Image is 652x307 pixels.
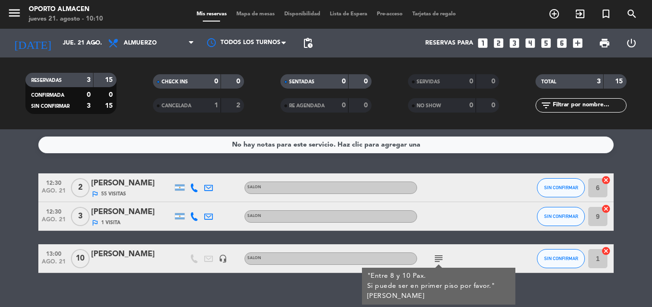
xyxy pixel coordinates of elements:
[491,78,497,85] strong: 0
[571,37,584,49] i: add_box
[31,78,62,83] span: RESERVADAS
[91,219,99,227] i: outlined_flag
[31,104,70,109] span: SIN CONFIRMAR
[537,207,585,226] button: SIN CONFIRMAR
[214,102,218,109] strong: 1
[109,91,115,98] strong: 0
[71,178,90,197] span: 2
[407,11,461,17] span: Tarjetas de regalo
[31,93,64,98] span: CONFIRMADA
[7,6,22,23] button: menu
[91,206,173,218] div: [PERSON_NAME]
[601,175,611,185] i: cancel
[469,78,473,85] strong: 0
[232,11,279,17] span: Mapa de mesas
[105,102,115,109] strong: 15
[548,8,560,20] i: add_circle_outline
[537,178,585,197] button: SIN CONFIRMAR
[101,219,120,227] span: 1 Visita
[29,5,103,14] div: Oporto Almacen
[192,11,232,17] span: Mis reservas
[87,91,91,98] strong: 0
[124,40,157,46] span: Almuerzo
[236,102,242,109] strong: 2
[42,216,66,227] span: ago. 21
[524,37,536,49] i: looks_4
[372,11,407,17] span: Pre-acceso
[7,6,22,20] i: menu
[91,177,173,190] div: [PERSON_NAME]
[247,185,261,189] span: SALON
[289,103,325,108] span: RE AGENDADA
[162,103,191,108] span: CANCELADA
[626,8,638,20] i: search
[626,37,637,49] i: power_settings_new
[541,80,556,84] span: TOTAL
[618,29,645,57] div: LOG OUT
[289,80,314,84] span: SENTADAS
[42,188,66,199] span: ago. 21
[247,256,261,260] span: SALON
[42,248,66,259] span: 13:00
[597,78,601,85] strong: 3
[544,256,578,261] span: SIN CONFIRMAR
[71,249,90,268] span: 10
[87,102,91,109] strong: 3
[279,11,325,17] span: Disponibilidad
[325,11,372,17] span: Lista de Espera
[87,77,91,83] strong: 3
[364,78,370,85] strong: 0
[105,77,115,83] strong: 15
[433,253,444,264] i: subject
[71,207,90,226] span: 3
[544,185,578,190] span: SIN CONFIRMAR
[7,33,58,54] i: [DATE]
[342,78,346,85] strong: 0
[42,259,66,270] span: ago. 21
[236,78,242,85] strong: 0
[247,214,261,218] span: SALON
[302,37,314,49] span: pending_actions
[417,103,441,108] span: NO SHOW
[601,204,611,214] i: cancel
[42,205,66,216] span: 12:30
[599,37,610,49] span: print
[219,254,227,263] i: headset_mic
[367,271,511,301] div: "Entre 8 y 10 Pax. Si puede ser en primer piso por favor." [PERSON_NAME]
[101,190,126,198] span: 55 Visitas
[477,37,489,49] i: looks_one
[214,78,218,85] strong: 0
[537,249,585,268] button: SIN CONFIRMAR
[508,37,521,49] i: looks_3
[544,214,578,219] span: SIN CONFIRMAR
[574,8,586,20] i: exit_to_app
[600,8,612,20] i: turned_in_not
[469,102,473,109] strong: 0
[364,102,370,109] strong: 0
[29,14,103,24] div: jueves 21. agosto - 10:10
[492,37,505,49] i: looks_two
[552,100,626,111] input: Filtrar por nombre...
[425,40,473,46] span: Reservas para
[540,100,552,111] i: filter_list
[417,80,440,84] span: SERVIDAS
[91,190,99,198] i: outlined_flag
[342,102,346,109] strong: 0
[89,37,101,49] i: arrow_drop_down
[162,80,188,84] span: CHECK INS
[91,248,173,261] div: [PERSON_NAME]
[601,246,611,256] i: cancel
[556,37,568,49] i: looks_6
[42,177,66,188] span: 12:30
[491,102,497,109] strong: 0
[615,78,625,85] strong: 15
[232,139,420,150] div: No hay notas para este servicio. Haz clic para agregar una
[540,37,552,49] i: looks_5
